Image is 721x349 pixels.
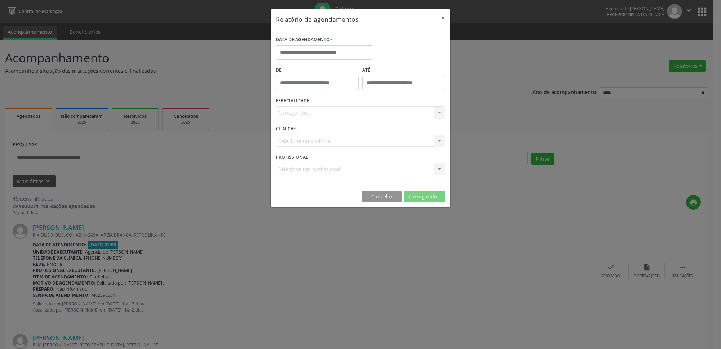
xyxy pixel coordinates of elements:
h5: Relatório de agendamentos [276,14,358,24]
button: Cancelar [362,191,402,203]
button: Carregando... [404,191,445,203]
label: De [276,65,359,76]
label: PROFISSIONAL [276,152,308,163]
label: DATA DE AGENDAMENTO [276,34,332,45]
label: ESPECIALIDADE [276,95,309,107]
label: ATÉ [362,65,445,76]
label: CLÍNICA [276,124,296,135]
button: Close [436,9,450,27]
